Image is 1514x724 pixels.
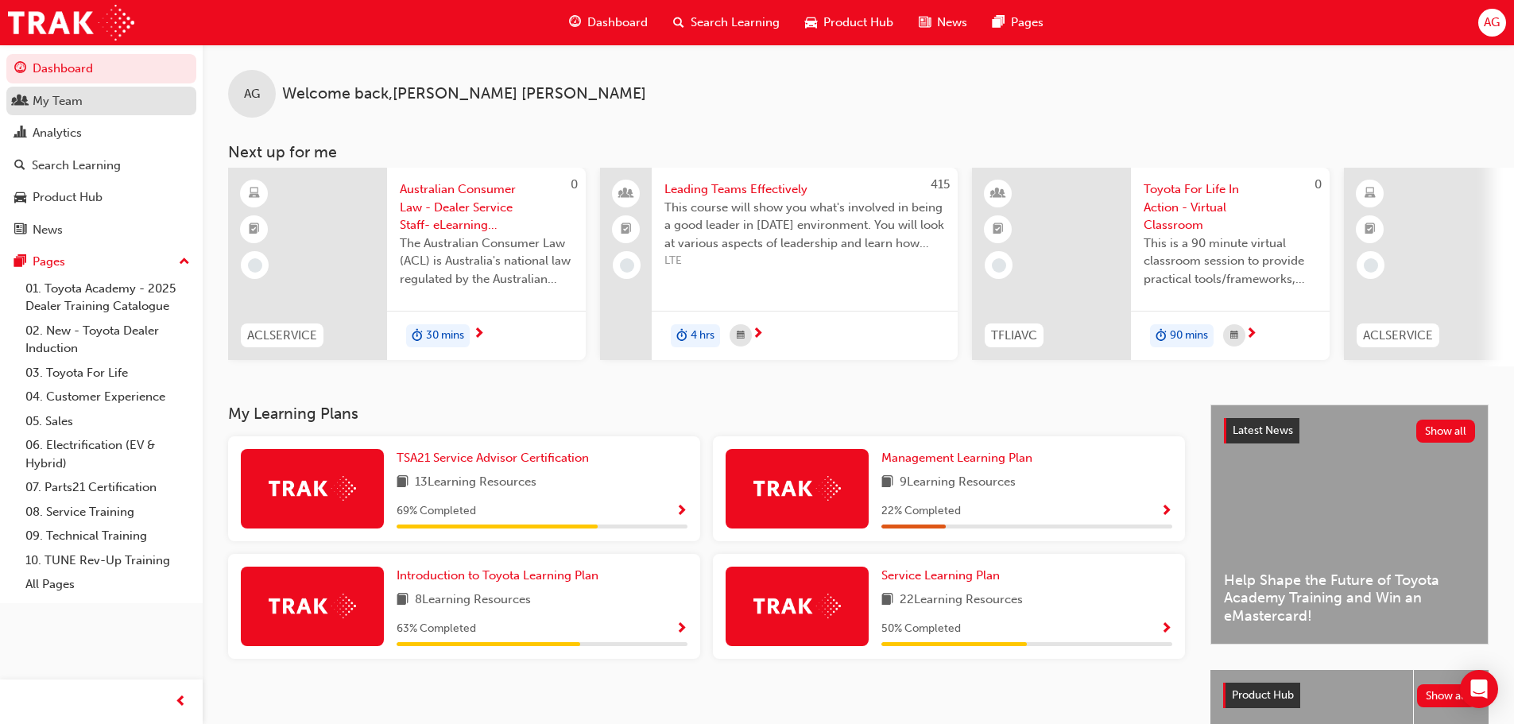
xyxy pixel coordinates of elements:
img: Trak [269,594,356,618]
a: 09. Technical Training [19,524,196,548]
a: 03. Toyota For Life [19,361,196,385]
span: AG [1484,14,1500,32]
span: booktick-icon [1365,219,1376,240]
a: car-iconProduct Hub [792,6,906,39]
div: My Team [33,92,83,110]
a: pages-iconPages [980,6,1056,39]
div: Analytics [33,124,82,142]
span: Search Learning [691,14,780,32]
span: news-icon [919,13,931,33]
img: Trak [269,476,356,501]
img: Trak [8,5,134,41]
span: AG [244,85,260,103]
span: Leading Teams Effectively [664,180,945,199]
span: duration-icon [676,326,687,347]
a: All Pages [19,572,196,597]
button: Pages [6,247,196,277]
span: car-icon [14,191,26,205]
h3: Next up for me [203,143,1514,161]
img: Trak [753,476,841,501]
a: 01. Toyota Academy - 2025 Dealer Training Catalogue [19,277,196,319]
button: Show Progress [676,619,687,639]
a: 0TFLIAVCToyota For Life In Action - Virtual ClassroomThis is a 90 minute virtual classroom sessio... [972,168,1330,360]
a: 415Leading Teams EffectivelyThis course will show you what's involved in being a good leader in [... [600,168,958,360]
a: 04. Customer Experience [19,385,196,409]
span: prev-icon [175,692,187,712]
span: 90 mins [1170,327,1208,345]
div: Search Learning [32,157,121,175]
span: learningRecordVerb_NONE-icon [620,258,634,273]
span: learningResourceType_ELEARNING-icon [249,184,260,204]
span: calendar-icon [737,326,745,346]
button: Show all [1417,684,1477,707]
span: book-icon [881,473,893,493]
span: duration-icon [412,326,423,347]
span: 4 hrs [691,327,714,345]
a: Product Hub [6,183,196,212]
span: TFLIAVC [991,327,1037,345]
a: news-iconNews [906,6,980,39]
button: DashboardMy TeamAnalyticsSearch LearningProduct HubNews [6,51,196,247]
div: News [33,221,63,239]
span: book-icon [397,590,409,610]
span: duration-icon [1156,326,1167,347]
span: Australian Consumer Law - Dealer Service Staff- eLearning Module [400,180,573,234]
span: up-icon [179,252,190,273]
span: booktick-icon [993,219,1004,240]
span: 9 Learning Resources [900,473,1016,493]
a: Analytics [6,118,196,148]
span: booktick-icon [249,219,260,240]
a: 02. New - Toyota Dealer Induction [19,319,196,361]
a: 10. TUNE Rev-Up Training [19,548,196,573]
span: book-icon [397,473,409,493]
span: The Australian Consumer Law (ACL) is Australia's national law regulated by the Australian Competi... [400,234,573,288]
span: next-icon [752,327,764,342]
button: Show all [1416,420,1476,443]
span: news-icon [14,223,26,238]
a: News [6,215,196,245]
span: Management Learning Plan [881,451,1032,465]
button: Show Progress [1160,501,1172,521]
button: AG [1478,9,1506,37]
span: TSA21 Service Advisor Certification [397,451,589,465]
span: learningRecordVerb_NONE-icon [248,258,262,273]
span: LTE [664,252,945,270]
span: learningResourceType_INSTRUCTOR_LED-icon [993,184,1004,204]
a: 08. Service Training [19,500,196,525]
a: Introduction to Toyota Learning Plan [397,567,605,585]
a: Search Learning [6,151,196,180]
span: Dashboard [587,14,648,32]
span: chart-icon [14,126,26,141]
span: learningRecordVerb_NONE-icon [1364,258,1378,273]
a: Dashboard [6,54,196,83]
div: Pages [33,253,65,271]
span: News [937,14,967,32]
a: Service Learning Plan [881,567,1006,585]
span: Service Learning Plan [881,568,1000,583]
span: next-icon [473,327,485,342]
a: Management Learning Plan [881,449,1039,467]
div: Product Hub [33,188,103,207]
span: This course will show you what's involved in being a good leader in [DATE] environment. You will ... [664,199,945,253]
span: Welcome back , [PERSON_NAME] [PERSON_NAME] [282,85,646,103]
a: My Team [6,87,196,116]
a: Latest NewsShow all [1224,418,1475,443]
span: 13 Learning Resources [415,473,536,493]
span: 0 [1315,177,1322,192]
span: Show Progress [676,505,687,519]
span: people-icon [621,184,632,204]
h3: My Learning Plans [228,405,1185,423]
span: car-icon [805,13,817,33]
span: 22 % Completed [881,502,961,521]
span: learningRecordVerb_NONE-icon [992,258,1006,273]
span: search-icon [14,159,25,173]
span: ACLSERVICE [1363,327,1433,345]
span: people-icon [14,95,26,109]
span: pages-icon [993,13,1005,33]
span: booktick-icon [621,219,632,240]
span: 415 [931,177,950,192]
div: Open Intercom Messenger [1460,670,1498,708]
span: Show Progress [1160,622,1172,637]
